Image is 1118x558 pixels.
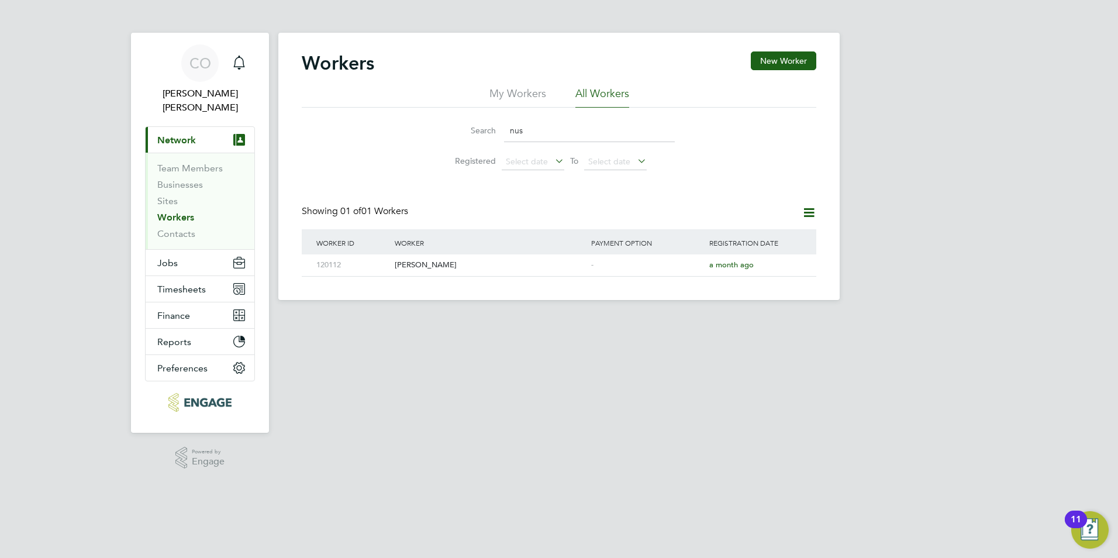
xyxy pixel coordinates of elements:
[302,51,374,75] h2: Workers
[157,179,203,190] a: Businesses
[157,163,223,174] a: Team Members
[175,447,225,469] a: Powered byEngage
[588,156,630,167] span: Select date
[157,336,191,347] span: Reports
[157,212,194,223] a: Workers
[489,87,546,108] li: My Workers
[157,228,195,239] a: Contacts
[157,135,196,146] span: Network
[340,205,408,217] span: 01 Workers
[146,329,254,354] button: Reports
[157,195,178,206] a: Sites
[1071,519,1081,535] div: 11
[575,87,629,108] li: All Workers
[192,447,225,457] span: Powered by
[168,393,231,412] img: carbonrecruitment-logo-retina.png
[504,119,675,142] input: Name, email or phone number
[146,127,254,153] button: Network
[302,205,410,218] div: Showing
[313,229,392,256] div: Worker ID
[706,229,805,256] div: Registration Date
[192,457,225,467] span: Engage
[146,276,254,302] button: Timesheets
[1071,511,1109,549] button: Open Resource Center, 11 new notifications
[443,125,496,136] label: Search
[145,44,255,115] a: CO[PERSON_NAME] [PERSON_NAME]
[340,205,361,217] span: 01 of
[506,156,548,167] span: Select date
[189,56,211,71] span: CO
[392,254,588,276] div: [PERSON_NAME]
[751,51,816,70] button: New Worker
[146,250,254,275] button: Jobs
[146,355,254,381] button: Preferences
[313,254,392,276] div: 120112
[146,153,254,249] div: Network
[145,87,255,115] span: Connor O'sullivan
[145,393,255,412] a: Go to home page
[313,254,805,264] a: 120112[PERSON_NAME]-a month ago
[146,302,254,328] button: Finance
[131,33,269,433] nav: Main navigation
[588,229,706,256] div: Payment Option
[157,363,208,374] span: Preferences
[157,257,178,268] span: Jobs
[588,254,706,276] div: -
[443,156,496,166] label: Registered
[157,284,206,295] span: Timesheets
[709,260,754,270] span: a month ago
[567,153,582,168] span: To
[157,310,190,321] span: Finance
[392,229,588,256] div: Worker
